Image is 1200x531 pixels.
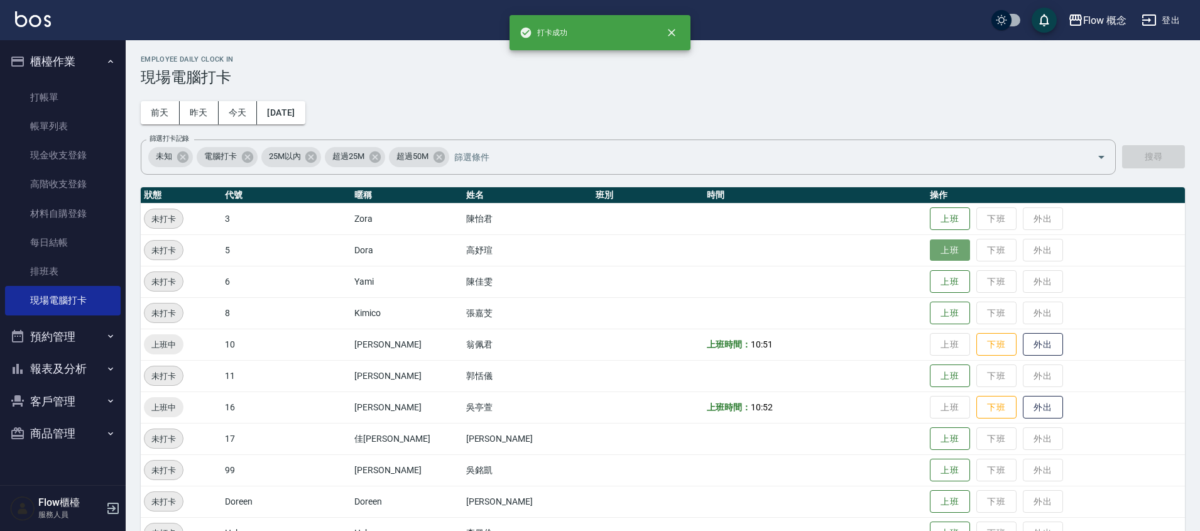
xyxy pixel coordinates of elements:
[325,147,385,167] div: 超過25M
[150,134,189,143] label: 篩選打卡記錄
[930,302,970,325] button: 上班
[751,402,773,412] span: 10:52
[5,257,121,286] a: 排班表
[141,101,180,124] button: 前天
[145,307,183,320] span: 未打卡
[351,187,462,204] th: 暱稱
[351,423,462,454] td: 佳[PERSON_NAME]
[351,329,462,360] td: [PERSON_NAME]
[5,170,121,199] a: 高階收支登錄
[520,26,567,39] span: 打卡成功
[222,266,351,297] td: 6
[351,391,462,423] td: [PERSON_NAME]
[707,339,751,349] b: 上班時間：
[257,101,305,124] button: [DATE]
[325,150,372,163] span: 超過25M
[10,496,35,521] img: Person
[1023,396,1063,419] button: 外出
[5,286,121,315] a: 現場電腦打卡
[222,329,351,360] td: 10
[1032,8,1057,33] button: save
[930,427,970,451] button: 上班
[351,486,462,517] td: Doreen
[5,112,121,141] a: 帳單列表
[145,244,183,257] span: 未打卡
[222,360,351,391] td: 11
[463,486,592,517] td: [PERSON_NAME]
[5,417,121,450] button: 商品管理
[222,187,351,204] th: 代號
[389,150,436,163] span: 超過50M
[704,187,927,204] th: 時間
[463,423,592,454] td: [PERSON_NAME]
[976,333,1017,356] button: 下班
[1137,9,1185,32] button: 登出
[5,83,121,112] a: 打帳單
[451,146,1075,168] input: 篩選條件
[222,454,351,486] td: 99
[222,486,351,517] td: Doreen
[222,297,351,329] td: 8
[930,239,970,261] button: 上班
[148,150,180,163] span: 未知
[930,459,970,482] button: 上班
[141,68,1185,86] h3: 現場電腦打卡
[15,11,51,27] img: Logo
[463,360,592,391] td: 郭恬儀
[1083,13,1127,28] div: Flow 概念
[180,101,219,124] button: 昨天
[463,391,592,423] td: 吳亭萱
[145,212,183,226] span: 未打卡
[463,234,592,266] td: 高妤瑄
[219,101,258,124] button: 今天
[197,150,244,163] span: 電腦打卡
[751,339,773,349] span: 10:51
[658,19,685,47] button: close
[930,490,970,513] button: 上班
[141,55,1185,63] h2: Employee Daily Clock In
[463,187,592,204] th: 姓名
[463,203,592,234] td: 陳怡君
[5,228,121,257] a: 每日結帳
[5,45,121,78] button: 櫃檯作業
[222,203,351,234] td: 3
[38,496,102,509] h5: Flow櫃檯
[976,396,1017,419] button: 下班
[1023,333,1063,356] button: 外出
[463,454,592,486] td: 吳銘凱
[38,509,102,520] p: 服務人員
[197,147,258,167] div: 電腦打卡
[144,338,183,351] span: 上班中
[930,207,970,231] button: 上班
[1063,8,1132,33] button: Flow 概念
[5,320,121,353] button: 預約管理
[145,464,183,477] span: 未打卡
[145,495,183,508] span: 未打卡
[145,432,183,446] span: 未打卡
[351,454,462,486] td: [PERSON_NAME]
[592,187,704,204] th: 班別
[144,401,183,414] span: 上班中
[1091,147,1111,167] button: Open
[222,423,351,454] td: 17
[222,234,351,266] td: 5
[351,297,462,329] td: Kimico
[261,150,308,163] span: 25M以內
[463,329,592,360] td: 翁佩君
[351,266,462,297] td: Yami
[351,203,462,234] td: Zora
[5,385,121,418] button: 客戶管理
[389,147,449,167] div: 超過50M
[930,270,970,293] button: 上班
[930,364,970,388] button: 上班
[707,402,751,412] b: 上班時間：
[463,266,592,297] td: 陳佳雯
[463,297,592,329] td: 張嘉芠
[148,147,193,167] div: 未知
[5,141,121,170] a: 現金收支登錄
[351,360,462,391] td: [PERSON_NAME]
[351,234,462,266] td: Dora
[145,275,183,288] span: 未打卡
[927,187,1185,204] th: 操作
[5,353,121,385] button: 報表及分析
